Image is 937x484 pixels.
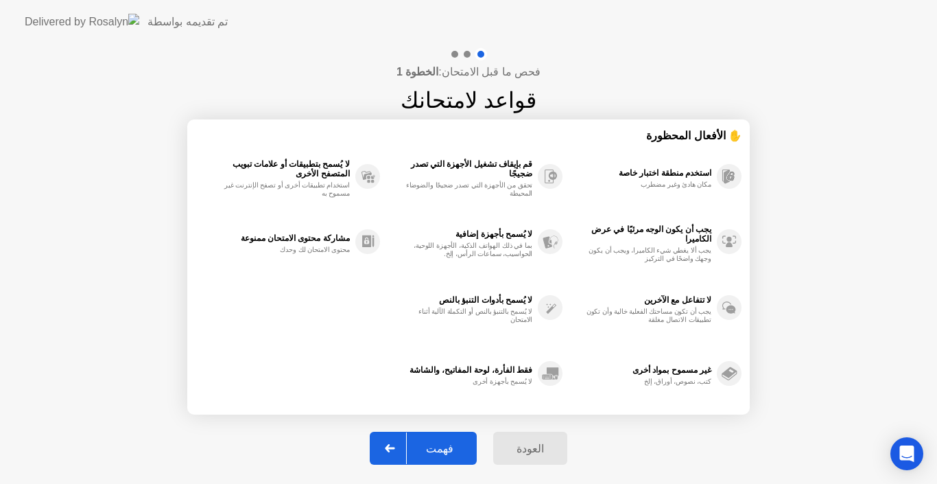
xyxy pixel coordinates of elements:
[890,437,923,470] div: Open Intercom Messenger
[401,84,536,117] h1: قواعد لامتحانك
[569,295,711,305] div: لا تتفاعل مع الآخرين
[582,378,711,386] div: كتب، نصوص، أوراق، إلخ
[25,14,139,30] img: Delivered by Rosalyn
[387,159,533,178] div: قم بإيقاف تشغيل الأجهزة التي تصدر ضجيجًا
[147,14,228,30] div: تم تقديمه بواسطة
[569,168,711,178] div: استخدم منطقة اختبار خاصة
[220,181,350,198] div: استخدام تطبيقات أخرى أو تصفح الإنترنت غير مسموح به
[569,365,711,375] div: غير مسموح بمواد أخرى
[407,442,473,455] div: فهمت
[387,295,533,305] div: لا يُسمح بأدوات التنبؤ بالنص
[403,242,532,258] div: بما في ذلك الهواتف الذكية، الأجهزة اللوحية، الحواسيب، سماعات الرأس، إلخ.
[582,181,711,189] div: مكان هادئ وغير مضطرب
[403,308,532,324] div: لا يُسمح بالتنبؤ بالنص أو التكملة الآلية أثناء الامتحان
[202,233,350,243] div: مشاركة محتوى الامتحان ممنوعة
[497,442,563,455] div: العودة
[370,432,477,465] button: فهمت
[387,229,533,239] div: لا يُسمح بأجهزة إضافية
[403,181,532,198] div: تحقق من الأجهزة التي تصدر ضجيجًا والضوضاء المحيطة
[195,128,742,143] div: ✋ الأفعال المحظورة
[396,64,541,80] h4: فحص ما قبل الامتحان:
[396,66,438,78] b: الخطوة 1
[387,365,533,375] div: فقط الفأرة، لوحة المفاتيح، والشاشة
[582,246,711,263] div: يجب ألا يغطي شيء الكاميرا، ويجب أن يكون وجهك واضحًا في التركيز
[569,224,711,244] div: يجب أن يكون الوجه مرئيًا في عرض الكاميرا
[493,432,567,465] button: العودة
[220,246,350,254] div: محتوى الامتحان لك وحدك
[582,308,711,324] div: يجب أن تكون مساحتك الفعلية خالية وأن تكون تطبيقات الاتصال مغلقة
[202,159,350,178] div: لا يُسمح بتطبيقات أو علامات تبويب المتصفح الأخرى
[403,378,532,386] div: لا يُسمح بأجهزة أخرى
